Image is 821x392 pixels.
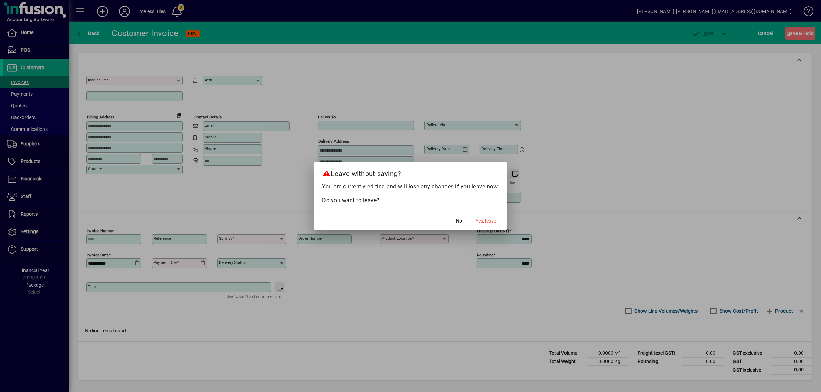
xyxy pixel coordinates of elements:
[448,215,470,227] button: No
[456,217,462,225] span: No
[322,183,499,191] p: You are currently editing and will lose any changes if you leave now.
[314,162,507,182] h2: Leave without saving?
[475,217,496,225] span: Yes, leave
[473,215,499,227] button: Yes, leave
[322,196,499,205] p: Do you want to leave?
